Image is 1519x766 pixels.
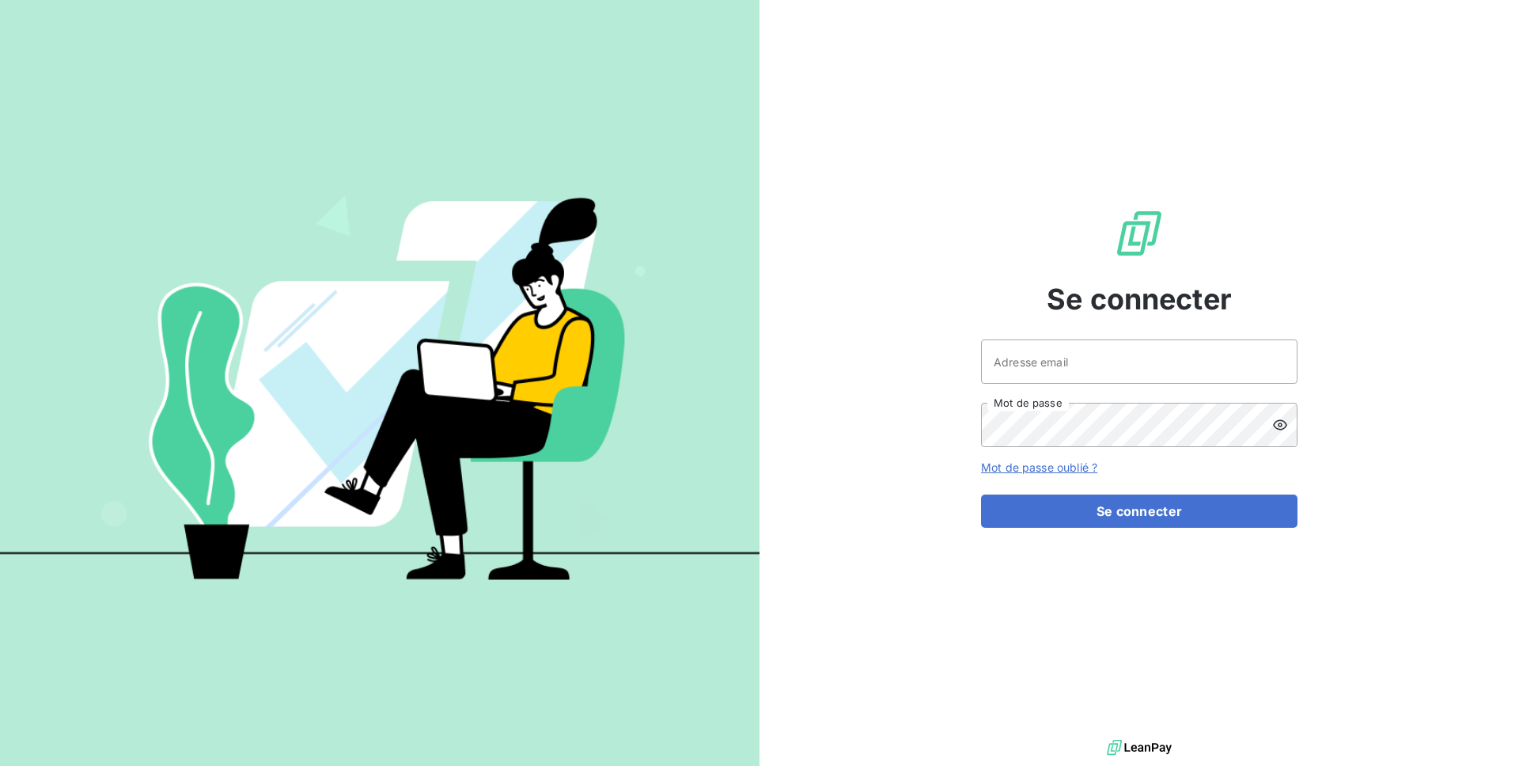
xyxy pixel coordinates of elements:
img: Logo LeanPay [1114,208,1165,259]
button: Se connecter [981,495,1297,528]
img: logo [1107,736,1172,760]
span: Se connecter [1047,278,1232,320]
input: placeholder [981,339,1297,384]
a: Mot de passe oublié ? [981,461,1097,474]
